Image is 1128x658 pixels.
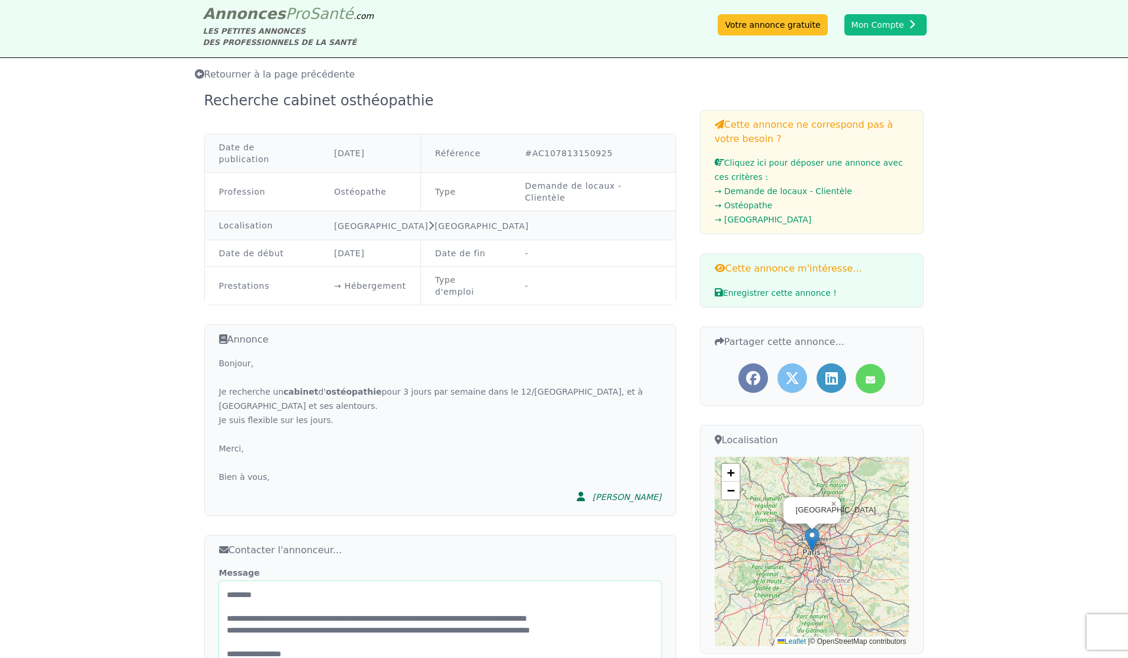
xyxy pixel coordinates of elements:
[817,363,846,393] a: Partager l'annonce sur LinkedIn
[722,464,740,482] a: Zoom in
[525,280,661,292] ul: -
[205,267,320,305] td: Prestations
[777,637,806,646] a: Leaflet
[722,482,740,499] a: Zoom out
[204,91,441,110] div: Recherche cabinet osthéopathie
[715,261,910,276] h3: Cette annonce m'intéresse...
[353,11,374,21] span: .com
[334,280,406,292] li: → Hébergement
[715,184,910,198] li: → Demande de locaux - Clientèle
[219,567,661,579] label: Message
[715,288,837,298] span: Enregistrer cette annonce !
[320,240,420,267] td: [DATE]
[525,181,622,202] a: Demande de locaux - Clientèle
[715,158,910,227] a: Cliquez ici pour déposer une annonce avec ces critères :→ Demande de locaux - Clientèle→ Ostéopat...
[727,483,735,498] span: −
[205,134,320,173] td: Date de publication
[796,505,826,515] div: [GEOGRAPHIC_DATA]
[569,484,661,508] a: [PERSON_NAME]
[195,69,355,80] span: Retourner à la page précédente
[203,25,374,48] div: LES PETITES ANNONCES DES PROFESSIONNELS DE LA SANTÉ
[715,198,910,212] li: → Ostéopathe
[285,5,310,22] span: Pro
[777,363,807,393] a: Partager l'annonce sur Twitter
[310,5,353,22] span: Santé
[727,465,735,480] span: +
[715,118,910,146] h3: Cette annonce ne correspond pas à votre besoin ?
[856,364,885,393] a: Partager l'annonce par mail
[203,5,374,22] a: AnnoncesProSanté.com
[320,134,420,173] td: [DATE]
[715,212,910,227] li: → [GEOGRAPHIC_DATA]
[808,637,809,646] span: |
[738,363,768,393] a: Partager l'annonce sur Facebook
[205,240,320,267] td: Date de début
[219,543,661,557] h3: Contacter l'annonceur...
[831,499,836,509] span: ×
[775,637,909,647] div: © OpenStreetMap contributors
[715,433,910,447] h3: Localisation
[805,527,820,551] img: Marker
[718,14,827,36] a: Votre annonce gratuite
[284,387,319,396] strong: cabinet
[219,332,661,347] h3: Annonce
[827,497,841,511] a: Close popup
[593,491,661,503] div: [PERSON_NAME]
[511,240,676,267] td: -
[334,187,386,196] a: Ostéopathe
[334,221,428,231] a: [GEOGRAPHIC_DATA]
[195,69,204,79] i: Retourner à la liste
[511,134,676,173] td: #AC107813150925
[420,267,510,305] td: Type d'emploi
[205,173,320,211] td: Profession
[203,5,286,22] span: Annonces
[844,14,927,36] button: Mon Compte
[420,134,510,173] td: Référence
[326,387,381,396] strong: ostéopathie
[420,240,510,267] td: Date de fin
[420,173,510,211] td: Type
[219,356,661,484] div: Bonjour, Je recherche un d' pour 3 jours par semaine dans le 12/[GEOGRAPHIC_DATA], et à [GEOGRAPH...
[715,334,910,349] h3: Partager cette annonce...
[205,211,320,240] td: Localisation
[435,221,529,231] a: [GEOGRAPHIC_DATA]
